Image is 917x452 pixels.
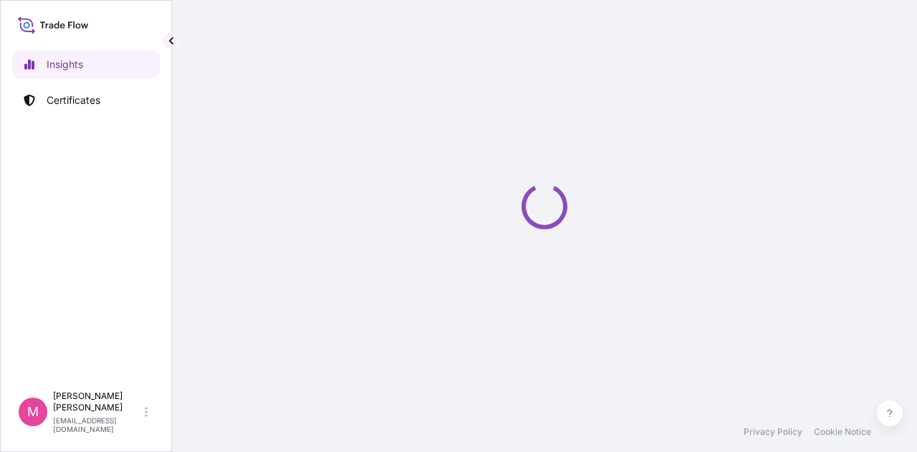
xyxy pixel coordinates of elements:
a: Cookie Notice [814,426,871,438]
p: [PERSON_NAME] [PERSON_NAME] [53,390,142,413]
p: [EMAIL_ADDRESS][DOMAIN_NAME] [53,416,142,433]
a: Privacy Policy [744,426,802,438]
span: M [27,405,39,419]
p: Insights [47,57,83,72]
a: Certificates [12,86,160,115]
a: Insights [12,50,160,79]
p: Certificates [47,93,100,107]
